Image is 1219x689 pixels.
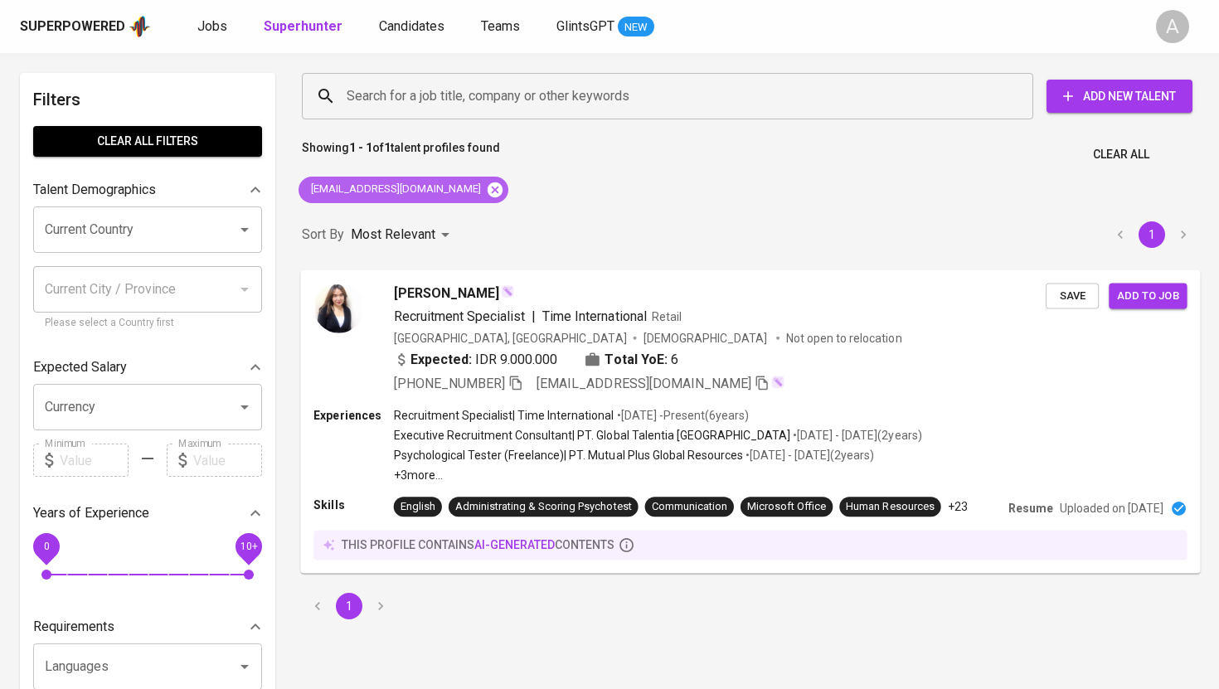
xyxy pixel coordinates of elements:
button: Clear All [1086,139,1156,170]
span: Add New Talent [1060,86,1179,107]
span: [EMAIL_ADDRESS][DOMAIN_NAME] [537,375,751,391]
input: Value [193,444,262,477]
div: Microsoft Office [747,499,826,515]
b: Superhunter [264,18,342,34]
img: app logo [129,14,151,39]
img: magic_wand.svg [501,284,514,298]
p: +3 more ... [394,467,922,483]
button: Clear All filters [33,126,262,157]
div: English [401,499,435,515]
a: [PERSON_NAME]Recruitment Specialist|Time InternationalRetail[GEOGRAPHIC_DATA], [GEOGRAPHIC_DATA][... [302,270,1199,573]
p: Experiences [313,406,393,423]
p: Skills [313,497,393,513]
button: Open [233,395,256,419]
div: Communication [652,499,727,515]
p: Requirements [33,617,114,637]
a: Jobs [197,17,231,37]
b: Expected: [410,349,472,369]
span: Time International [542,308,646,323]
span: [PERSON_NAME] [394,283,499,303]
p: Most Relevant [351,225,435,245]
span: [EMAIL_ADDRESS][DOMAIN_NAME] [299,182,491,197]
img: magic_wand.svg [771,375,784,388]
div: Human Resources [846,499,934,515]
div: [EMAIL_ADDRESS][DOMAIN_NAME] [299,177,508,203]
b: 1 [384,141,391,154]
span: NEW [618,19,654,36]
a: Candidates [379,17,448,37]
span: [PHONE_NUMBER] [394,375,505,391]
input: Value [60,444,129,477]
span: AI-generated [474,538,555,551]
span: Add to job [1117,286,1178,305]
img: ebfe6626d6ff998f2336030fdd4f39d5.jpg [313,283,363,332]
button: Add to job [1109,283,1187,308]
span: Retail [652,309,682,323]
a: Superpoweredapp logo [20,14,151,39]
span: Candidates [379,18,444,34]
button: page 1 [1139,221,1165,248]
p: Talent Demographics [33,180,156,200]
p: Uploaded on [DATE] [1060,500,1163,517]
p: Psychological Tester (Freelance) | PT. Mutual Plus Global Resources [394,447,743,463]
p: • [DATE] - Present ( 6 years ) [614,406,749,423]
div: [GEOGRAPHIC_DATA], [GEOGRAPHIC_DATA] [394,329,627,346]
b: Total YoE: [605,349,667,369]
p: Expected Salary [33,357,127,377]
div: Expected Salary [33,351,262,384]
b: 1 - 1 [349,141,372,154]
p: +23 [948,498,968,515]
span: 10+ [240,541,257,552]
span: Clear All filters [46,131,249,152]
p: Showing of talent profiles found [302,139,500,170]
nav: pagination navigation [302,593,396,619]
h6: Filters [33,86,262,113]
p: Sort By [302,225,344,245]
span: Teams [481,18,520,34]
div: Superpowered [20,17,125,36]
button: Open [233,655,256,678]
span: Jobs [197,18,227,34]
p: Resume [1008,500,1053,517]
p: • [DATE] - [DATE] ( 2 years ) [790,427,921,444]
p: Recruitment Specialist | Time International [394,406,614,423]
p: • [DATE] - [DATE] ( 2 years ) [743,447,874,463]
p: this profile contains contents [342,536,615,553]
a: Teams [481,17,523,37]
div: Talent Demographics [33,173,262,206]
button: Add New Talent [1047,80,1192,113]
span: Save [1054,286,1090,305]
a: GlintsGPT NEW [556,17,654,37]
p: Executive Recruitment Consultant | PT. Global Talentia [GEOGRAPHIC_DATA] [394,427,790,444]
nav: pagination navigation [1105,221,1199,248]
span: | [532,306,536,326]
span: Recruitment Specialist [394,308,525,323]
button: Save [1046,283,1099,308]
div: Most Relevant [351,220,455,250]
span: 6 [671,349,678,369]
div: Administrating & Scoring Psychotest [455,499,632,515]
span: [DEMOGRAPHIC_DATA] [643,329,770,346]
div: A [1156,10,1189,43]
p: Not open to relocation [786,329,901,346]
div: Requirements [33,610,262,643]
div: IDR 9.000.000 [394,349,558,369]
span: 0 [43,541,49,552]
button: page 1 [336,593,362,619]
div: Years of Experience [33,497,262,530]
p: Please select a Country first [45,315,250,332]
span: GlintsGPT [556,18,614,34]
a: Superhunter [264,17,346,37]
p: Years of Experience [33,503,149,523]
span: Clear All [1093,144,1149,165]
button: Open [233,218,256,241]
